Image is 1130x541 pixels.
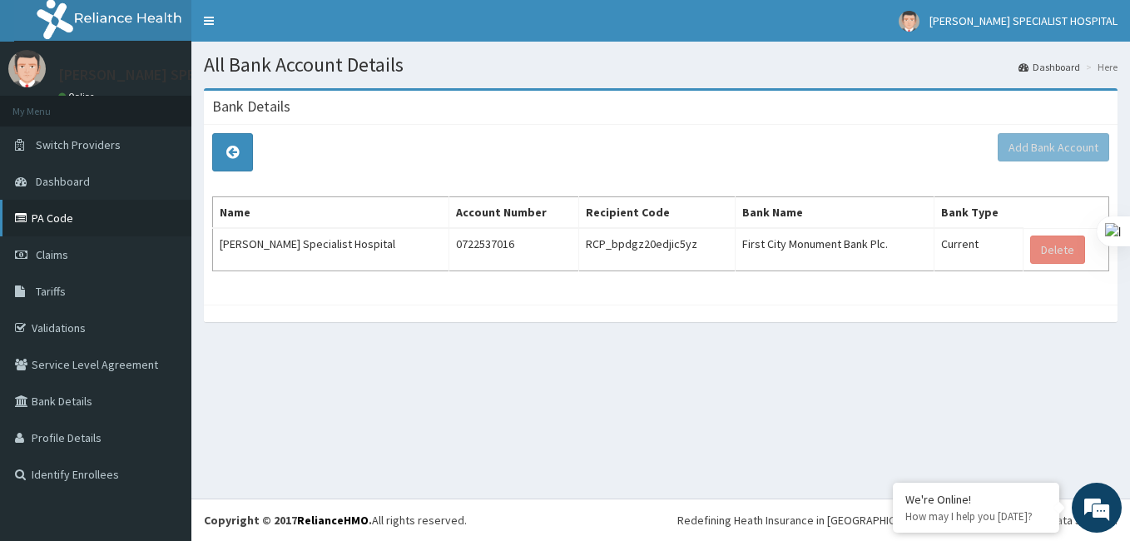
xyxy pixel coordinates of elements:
[929,13,1118,28] span: [PERSON_NAME] SPECIALIST HOSPITAL
[1030,236,1085,264] button: Delete
[8,50,46,87] img: User Image
[36,174,90,189] span: Dashboard
[449,197,579,229] th: Account Number
[736,228,934,270] td: First City Monument Bank Plc.
[905,509,1047,524] p: How may I help you today?
[212,99,290,114] h3: Bank Details
[579,228,736,270] td: RCP_bpdgz20edjic5yz
[905,492,1047,507] div: We're Online!
[998,133,1109,161] button: Add Bank Account
[579,197,736,229] th: Recipient Code
[204,513,372,528] strong: Copyright © 2017 .
[36,247,68,262] span: Claims
[213,197,449,229] th: Name
[36,137,121,152] span: Switch Providers
[736,197,934,229] th: Bank Name
[899,11,919,32] img: User Image
[191,499,1130,541] footer: All rights reserved.
[1018,60,1080,74] a: Dashboard
[934,197,1023,229] th: Bank Type
[213,228,449,270] td: [PERSON_NAME] Specialist Hospital
[204,54,1118,76] h1: All Bank Account Details
[677,512,1118,529] div: Redefining Heath Insurance in [GEOGRAPHIC_DATA] using Telemedicine and Data Science!
[934,228,1023,270] td: Current
[58,91,98,102] a: Online
[297,513,369,528] a: RelianceHMO
[1082,60,1118,74] li: Here
[58,67,313,82] p: [PERSON_NAME] SPECIALIST HOSPITAL
[449,228,579,270] td: 0722537016
[36,284,66,299] span: Tariffs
